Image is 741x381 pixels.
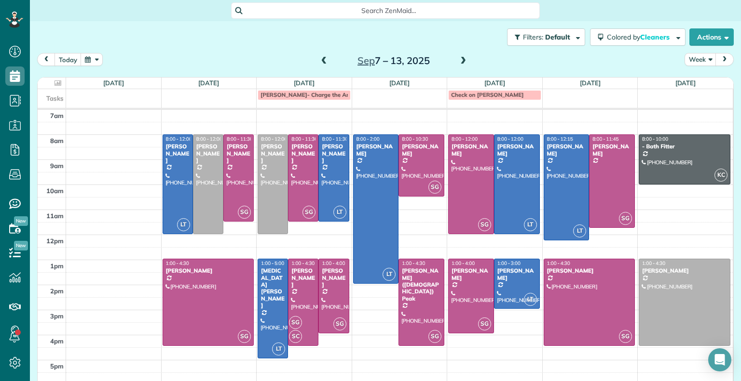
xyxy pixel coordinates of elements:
div: [PERSON_NAME] [165,267,251,274]
span: 10am [46,187,64,195]
button: next [715,53,734,66]
span: 8:00 - 11:30 [322,136,348,142]
div: [PERSON_NAME] [321,267,346,288]
span: 1:00 - 4:30 [547,260,570,266]
span: 1:00 - 5:00 [261,260,284,266]
span: LT [272,342,285,355]
span: 8:00 - 12:00 [196,136,222,142]
div: [PERSON_NAME] [451,143,491,157]
span: LT [573,224,586,237]
span: SG [619,212,632,225]
span: KC [714,169,727,182]
button: prev [37,53,55,66]
span: SG [428,181,441,194]
div: [PERSON_NAME] [451,267,491,281]
span: 8am [50,137,64,145]
span: 1:00 - 4:30 [291,260,315,266]
span: SG [238,206,251,219]
span: Check on [PERSON_NAME] [451,91,524,98]
button: today [55,53,82,66]
span: 8:00 - 12:00 [497,136,523,142]
div: [PERSON_NAME] [497,267,537,281]
div: [PERSON_NAME] [547,143,587,157]
span: SG [478,218,491,231]
span: 2pm [50,287,64,295]
div: [PERSON_NAME] [642,267,727,274]
span: 1:00 - 4:30 [166,260,189,266]
span: New [14,241,28,250]
a: Filters: Default [502,28,585,46]
span: 8:00 - 12:00 [166,136,192,142]
button: Actions [689,28,734,46]
span: SG [289,316,302,329]
span: 9am [50,162,64,170]
div: [PERSON_NAME] [592,143,632,157]
h2: 7 – 13, 2025 [333,55,454,66]
span: LT [383,268,396,281]
span: 11am [46,212,64,220]
span: 8:00 - 11:30 [291,136,317,142]
div: - Bath Fitter [642,143,727,150]
a: [DATE] [580,79,601,87]
span: SG [238,330,251,343]
div: [PERSON_NAME] [196,143,220,164]
span: 8:00 - 12:15 [547,136,573,142]
div: Open Intercom Messenger [708,348,731,371]
a: [DATE] [675,79,696,87]
a: [DATE] [198,79,219,87]
span: LT [524,293,537,306]
span: 8:00 - 10:30 [402,136,428,142]
button: Week [685,53,716,66]
div: [PERSON_NAME] [226,143,251,164]
button: Colored byCleaners [590,28,686,46]
span: New [14,216,28,226]
span: 1:00 - 4:30 [642,260,665,266]
span: 1:00 - 4:00 [322,260,345,266]
a: [DATE] [103,79,124,87]
span: SG [333,317,346,330]
span: 8:00 - 10:00 [642,136,668,142]
div: [PERSON_NAME] [261,143,285,164]
span: LT [524,218,537,231]
span: 1:00 - 4:00 [452,260,475,266]
span: Colored by [607,33,673,41]
div: [PERSON_NAME] [401,143,441,157]
span: 1:00 - 3:00 [497,260,521,266]
span: 12pm [46,237,64,245]
span: SG [619,330,632,343]
a: [DATE] [484,79,505,87]
div: [PERSON_NAME] [291,143,316,164]
span: 1:00 - 4:30 [402,260,425,266]
div: [PERSON_NAME] [356,143,396,157]
span: 8:00 - 2:00 [357,136,380,142]
button: Filters: Default [507,28,585,46]
div: [PERSON_NAME] [165,143,190,164]
div: [PERSON_NAME] [497,143,537,157]
span: Filters: [523,33,543,41]
span: SC [289,330,302,343]
span: 8:00 - 12:00 [261,136,287,142]
a: [DATE] [389,79,410,87]
span: 7am [50,112,64,119]
span: 3pm [50,312,64,320]
span: SG [302,206,316,219]
div: [PERSON_NAME] [291,267,316,288]
a: [DATE] [294,79,315,87]
div: [MEDICAL_DATA][PERSON_NAME] [261,267,285,309]
span: 5pm [50,362,64,370]
span: LT [333,206,346,219]
div: [PERSON_NAME] [321,143,346,164]
div: [PERSON_NAME] [547,267,632,274]
span: Default [545,33,571,41]
span: 8:00 - 11:30 [227,136,253,142]
span: [PERSON_NAME]- Charge the Amex card [261,91,371,98]
span: 8:00 - 11:45 [592,136,618,142]
span: 4pm [50,337,64,345]
span: 1pm [50,262,64,270]
span: Sep [357,54,375,66]
span: SG [478,317,491,330]
span: 8:00 - 12:00 [452,136,478,142]
span: Cleaners [640,33,671,41]
span: SG [428,330,441,343]
span: LT [177,218,190,231]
